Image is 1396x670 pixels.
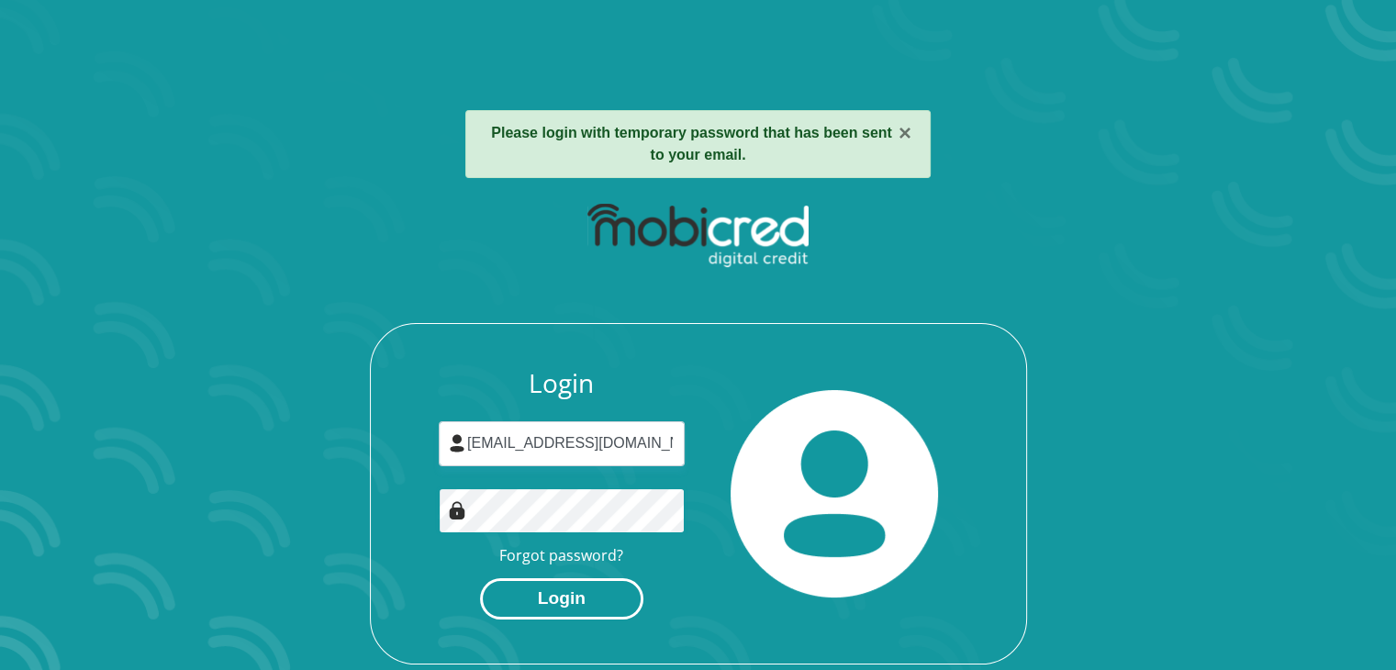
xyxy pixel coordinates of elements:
h3: Login [439,368,685,399]
button: × [899,122,911,144]
input: Username [439,421,685,466]
img: mobicred logo [587,204,809,268]
strong: Please login with temporary password that has been sent to your email. [491,125,892,162]
img: user-icon image [448,434,466,452]
a: Forgot password? [499,545,623,565]
button: Login [480,578,643,620]
img: Image [448,501,466,519]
